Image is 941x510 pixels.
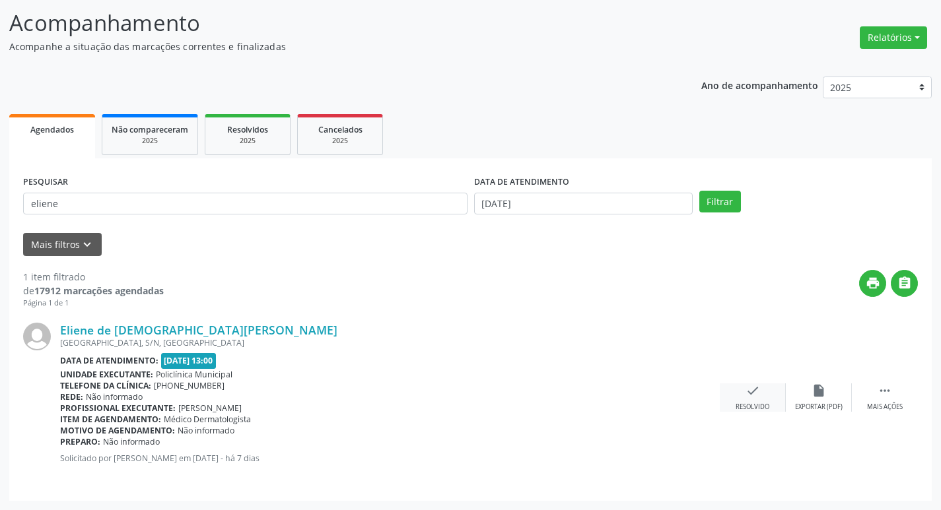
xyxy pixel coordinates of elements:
b: Unidade executante: [60,369,153,380]
p: Acompanhamento [9,7,655,40]
a: Eliene de [DEMOGRAPHIC_DATA][PERSON_NAME] [60,323,337,337]
span: [PHONE_NUMBER] [154,380,225,391]
span: Não informado [178,425,234,436]
div: 2025 [112,136,188,146]
span: [PERSON_NAME] [178,402,242,414]
b: Preparo: [60,436,100,447]
button: Filtrar [699,191,741,213]
p: Solicitado por [PERSON_NAME] em [DATE] - há 7 dias [60,453,720,464]
span: Médico Dermatologista [164,414,251,425]
img: img [23,323,51,350]
b: Profissional executante: [60,402,176,414]
b: Data de atendimento: [60,355,158,366]
div: [GEOGRAPHIC_DATA], S/N, [GEOGRAPHIC_DATA] [60,337,720,348]
span: Agendados [30,124,74,135]
label: DATA DE ATENDIMENTO [474,172,569,193]
p: Acompanhe a situação das marcações correntes e finalizadas [9,40,655,53]
div: Página 1 de 1 [23,298,164,309]
i: check [746,383,760,398]
i: keyboard_arrow_down [80,238,94,252]
i: print [866,276,880,290]
button: Mais filtroskeyboard_arrow_down [23,233,102,256]
b: Rede: [60,391,83,402]
label: PESQUISAR [23,172,68,193]
b: Motivo de agendamento: [60,425,175,436]
span: Policlínica Municipal [156,369,232,380]
div: 1 item filtrado [23,270,164,284]
span: Não informado [86,391,143,402]
p: Ano de acompanhamento [701,77,818,93]
button:  [891,270,918,297]
i:  [897,276,912,290]
b: Item de agendamento: [60,414,161,425]
div: Resolvido [736,402,769,412]
div: 2025 [307,136,373,146]
i:  [878,383,892,398]
b: Telefone da clínica: [60,380,151,391]
div: Exportar (PDF) [795,402,843,412]
div: 2025 [215,136,281,146]
span: [DATE] 13:00 [161,353,217,368]
input: Selecione um intervalo [474,193,693,215]
div: de [23,284,164,298]
i: insert_drive_file [812,383,826,398]
strong: 17912 marcações agendadas [34,284,164,297]
span: Não informado [103,436,160,447]
button: Relatórios [860,26,927,49]
input: Nome, CNS [23,193,468,215]
div: Mais ações [867,402,903,412]
span: Cancelados [318,124,363,135]
button: print [859,270,886,297]
span: Resolvidos [227,124,268,135]
span: Não compareceram [112,124,188,135]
